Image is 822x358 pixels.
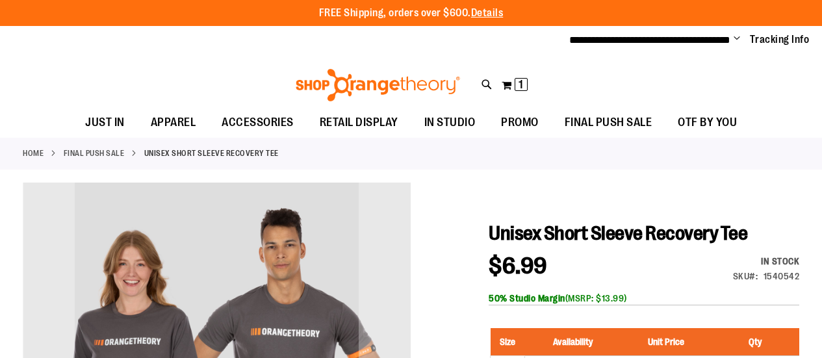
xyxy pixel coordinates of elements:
[411,108,489,138] a: IN STUDIO
[734,33,740,46] button: Account menu
[209,108,307,138] a: ACCESSORIES
[733,271,758,281] strong: SKU
[23,147,44,159] a: Home
[519,78,523,91] span: 1
[665,108,750,138] a: OTF BY YOU
[733,255,800,268] div: In stock
[307,108,411,138] a: RETAIL DISPLAY
[621,328,712,356] th: Unit Price
[64,147,125,159] a: FINAL PUSH SALE
[489,253,547,279] span: $6.99
[489,292,799,305] div: (MSRP: $13.99)
[489,293,565,303] b: 50% Studio Margin
[712,328,799,356] th: Qty
[525,328,621,356] th: Availability
[678,108,737,137] span: OTF BY YOU
[320,108,398,137] span: RETAIL DISPLAY
[491,328,525,356] th: Size
[424,108,476,137] span: IN STUDIO
[319,6,504,21] p: FREE Shipping, orders over $600.
[552,108,665,137] a: FINAL PUSH SALE
[750,32,810,47] a: Tracking Info
[501,108,539,137] span: PROMO
[222,108,294,137] span: ACCESSORIES
[138,108,209,138] a: APPAREL
[85,108,125,137] span: JUST IN
[488,108,552,138] a: PROMO
[294,69,462,101] img: Shop Orangetheory
[151,108,196,137] span: APPAREL
[471,7,504,19] a: Details
[144,147,279,159] strong: Unisex Short Sleeve Recovery Tee
[72,108,138,138] a: JUST IN
[733,255,800,268] div: Availability
[565,108,652,137] span: FINAL PUSH SALE
[764,270,800,283] div: 1540542
[489,222,747,244] span: Unisex Short Sleeve Recovery Tee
